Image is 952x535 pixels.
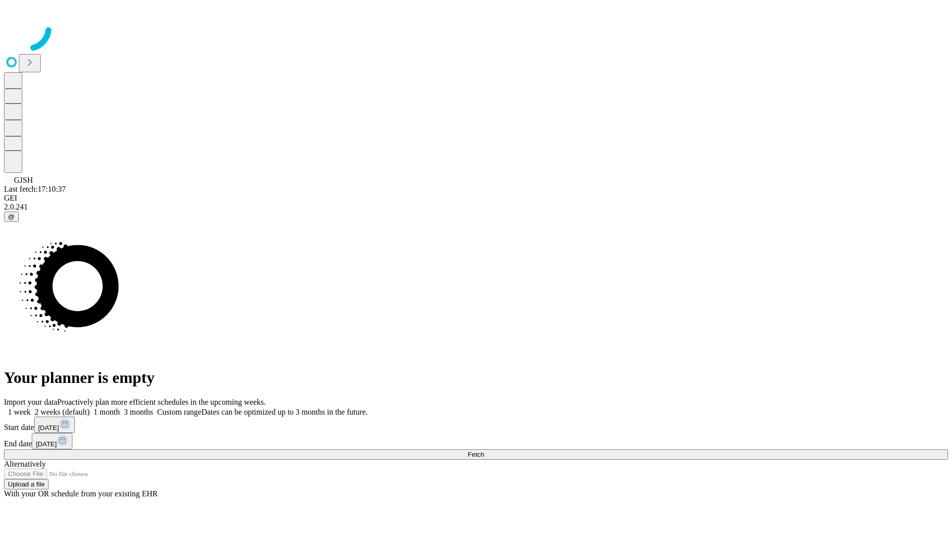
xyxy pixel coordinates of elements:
[35,408,90,416] span: 2 weeks (default)
[36,440,57,448] span: [DATE]
[4,212,19,222] button: @
[4,369,948,387] h1: Your planner is empty
[34,417,75,433] button: [DATE]
[4,203,948,212] div: 2.0.241
[32,433,72,449] button: [DATE]
[4,433,948,449] div: End date
[468,451,484,458] span: Fetch
[201,408,367,416] span: Dates can be optimized up to 3 months in the future.
[157,408,201,416] span: Custom range
[4,185,66,193] span: Last fetch: 17:10:37
[4,460,46,468] span: Alternatively
[38,424,59,431] span: [DATE]
[4,449,948,460] button: Fetch
[58,398,266,406] span: Proactively plan more efficient schedules in the upcoming weeks.
[8,213,15,220] span: @
[4,417,948,433] div: Start date
[8,408,31,416] span: 1 week
[4,489,158,498] span: With your OR schedule from your existing EHR
[4,194,948,203] div: GEI
[94,408,120,416] span: 1 month
[14,176,33,184] span: GJSH
[4,479,49,489] button: Upload a file
[124,408,153,416] span: 3 months
[4,398,58,406] span: Import your data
